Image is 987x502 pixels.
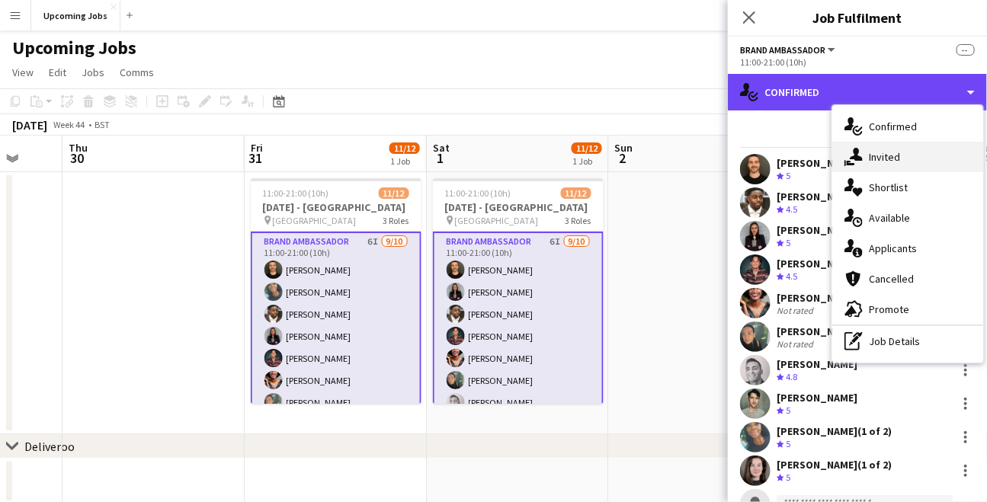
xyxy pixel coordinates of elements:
span: 30 [66,149,88,167]
div: Job Details [832,326,983,357]
span: Applicants [869,241,917,255]
span: 11/12 [572,142,602,154]
span: 2 [613,149,633,167]
span: 11/12 [561,187,591,199]
span: [GEOGRAPHIC_DATA] [273,215,357,226]
div: 1 Job [572,155,601,167]
span: Cancelled [869,272,914,286]
span: Shortlist [869,181,908,194]
span: Promote [869,302,909,316]
div: [PERSON_NAME] [777,223,857,237]
span: 5 [786,237,790,248]
span: -- [957,44,975,56]
span: 11/12 [389,142,420,154]
span: Invited [869,150,900,164]
span: 3 Roles [566,215,591,226]
span: Available [869,211,910,225]
div: [PERSON_NAME] [777,291,857,305]
span: 1 [431,149,450,167]
app-card-role: Brand Ambassador6I9/1011:00-21:00 (10h)[PERSON_NAME][PERSON_NAME][PERSON_NAME][PERSON_NAME][PERSO... [251,232,421,485]
span: 4.5 [786,203,797,215]
span: Jobs [82,66,104,79]
div: [PERSON_NAME] (1 of 2) [777,424,892,438]
div: Not rated [777,305,816,316]
div: Deliveroo [24,439,75,454]
div: [PERSON_NAME] [777,391,857,404]
h3: [DATE] - [GEOGRAPHIC_DATA] [251,200,421,214]
div: [PERSON_NAME] [777,257,857,270]
span: 5 [786,170,790,181]
div: [PERSON_NAME] (1 of 2) [777,458,892,472]
span: Sat [433,141,450,155]
div: BST [95,119,110,130]
h3: [DATE] - [GEOGRAPHIC_DATA] [433,200,604,214]
div: [PERSON_NAME] [777,156,857,170]
span: 11:00-21:00 (10h) [445,187,511,199]
span: Edit [49,66,66,79]
div: Confirmed [728,74,987,110]
div: [DATE] [12,117,47,133]
span: 5 [786,404,790,416]
span: Sun [615,141,633,155]
span: 11:00-21:00 (10h) [263,187,329,199]
span: 11/12 [379,187,409,199]
span: [GEOGRAPHIC_DATA] [455,215,539,226]
button: Upcoming Jobs [31,1,120,30]
div: [PERSON_NAME] [777,357,857,371]
span: Brand Ambassador [740,44,825,56]
span: Confirmed [869,120,917,133]
app-job-card: 11:00-21:00 (10h)11/12[DATE] - [GEOGRAPHIC_DATA] [GEOGRAPHIC_DATA]3 RolesBrand Ambassador6I9/1011... [433,178,604,404]
span: 3 Roles [383,215,409,226]
span: Thu [69,141,88,155]
span: 31 [248,149,263,167]
span: 5 [786,438,790,449]
span: Comms [120,66,154,79]
app-job-card: 11:00-21:00 (10h)11/12[DATE] - [GEOGRAPHIC_DATA] [GEOGRAPHIC_DATA]3 RolesBrand Ambassador6I9/1011... [251,178,421,404]
span: 4.8 [786,371,797,382]
span: View [12,66,34,79]
div: 11:00-21:00 (10h) [740,56,975,68]
span: Fri [251,141,263,155]
div: [PERSON_NAME] [777,190,857,203]
span: 4.5 [786,270,797,282]
span: Week 44 [50,119,88,130]
a: View [6,62,40,82]
div: 1 Job [390,155,419,167]
button: Brand Ambassador [740,44,838,56]
h1: Upcoming Jobs [12,37,136,59]
a: Jobs [75,62,111,82]
app-card-role: Brand Ambassador6I9/1011:00-21:00 (10h)[PERSON_NAME][PERSON_NAME][PERSON_NAME][PERSON_NAME][PERSO... [433,232,604,485]
a: Edit [43,62,72,82]
span: 5 [786,472,790,483]
h3: Job Fulfilment [728,8,987,27]
a: Comms [114,62,160,82]
div: [PERSON_NAME] [777,325,857,338]
div: Not rated [777,338,816,350]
